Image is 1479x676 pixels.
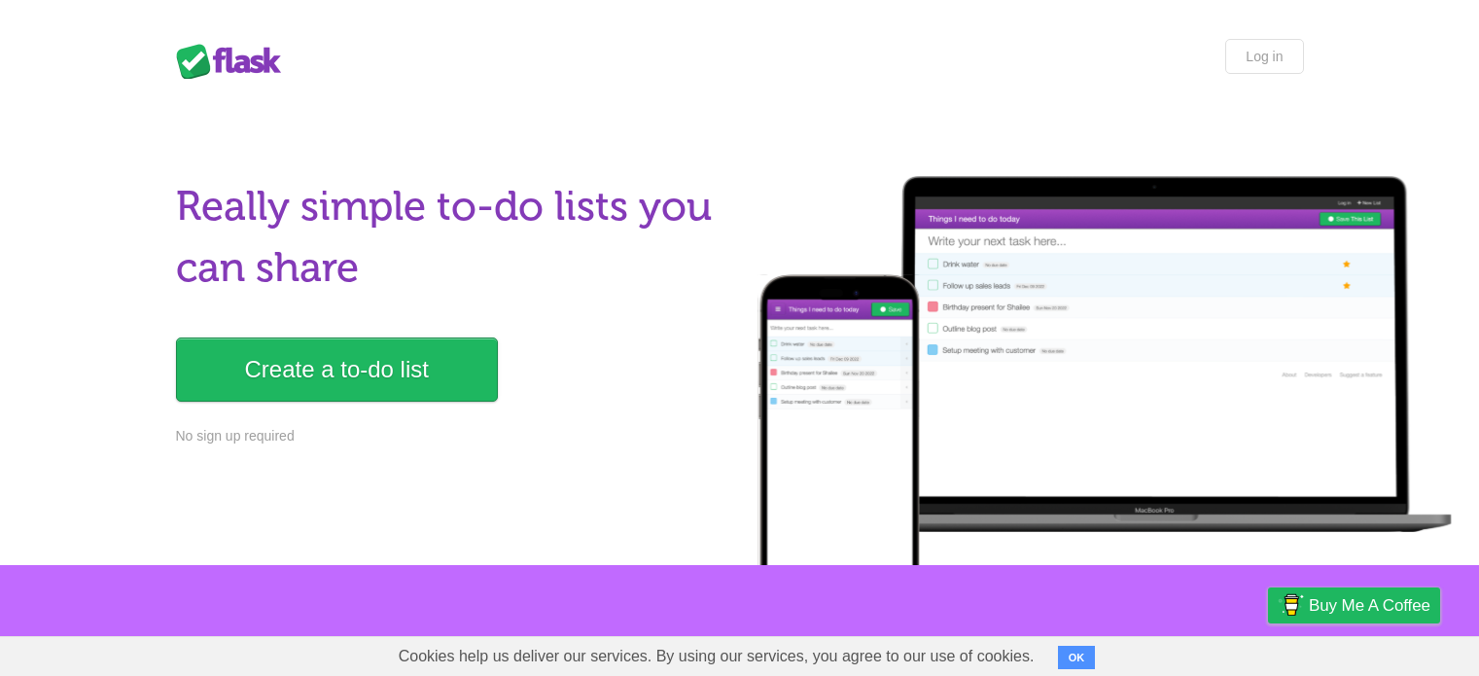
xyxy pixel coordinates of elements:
[1268,587,1440,623] a: Buy me a coffee
[176,176,728,299] h1: Really simple to-do lists you can share
[1309,588,1430,623] span: Buy me a coffee
[379,637,1054,676] span: Cookies help us deliver our services. By using our services, you agree to our use of cookies.
[1058,646,1096,669] button: OK
[176,44,293,79] div: Flask Lists
[176,426,728,446] p: No sign up required
[1278,588,1304,622] img: Buy me a coffee
[1225,39,1303,74] a: Log in
[176,338,498,402] a: Create a to-do list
